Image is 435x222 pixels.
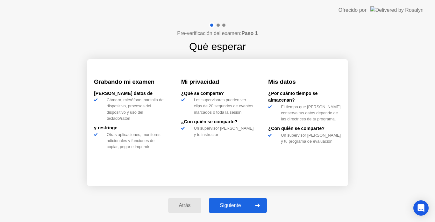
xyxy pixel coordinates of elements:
div: Otras aplicaciones, monitores adicionales y funciones de copiar, pegar e imprimir [104,132,167,150]
div: ¿Con quién se comparte? [268,125,341,132]
div: Un supervisor [PERSON_NAME] y tu programa de evaluación [278,132,341,144]
div: Siguiente [211,203,250,208]
div: ¿Qué se comparte? [181,90,254,97]
b: Paso 1 [241,31,258,36]
div: Los supervisores pueden ver clips de 20 segundos de eventos marcados o toda la sesión [191,97,254,115]
button: Siguiente [209,198,267,213]
h3: Mis datos [268,77,341,86]
div: Cámara, micrófono, pantalla del dispositivo, procesos del dispositivo y uso del teclado/ratón [104,97,167,121]
div: ¿Con quién se comparte? [181,118,254,125]
img: Delivered by Rosalyn [370,6,424,14]
button: Atrás [168,198,202,213]
h4: Pre-verificación del examen: [177,30,258,37]
div: Open Intercom Messenger [413,200,429,216]
div: Ofrecido por [339,6,367,14]
h1: Qué esperar [189,39,246,54]
h3: Grabando mi examen [94,77,167,86]
div: [PERSON_NAME] datos de [94,90,167,97]
div: El tiempo que [PERSON_NAME] conserva tus datos depende de las directrices de tu programa. [278,104,341,122]
div: ¿Por cuánto tiempo se almacenan? [268,90,341,104]
h3: Mi privacidad [181,77,254,86]
div: Un supervisor [PERSON_NAME] y tu instructor [191,125,254,137]
div: Atrás [170,203,200,208]
div: y restringe [94,125,167,132]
